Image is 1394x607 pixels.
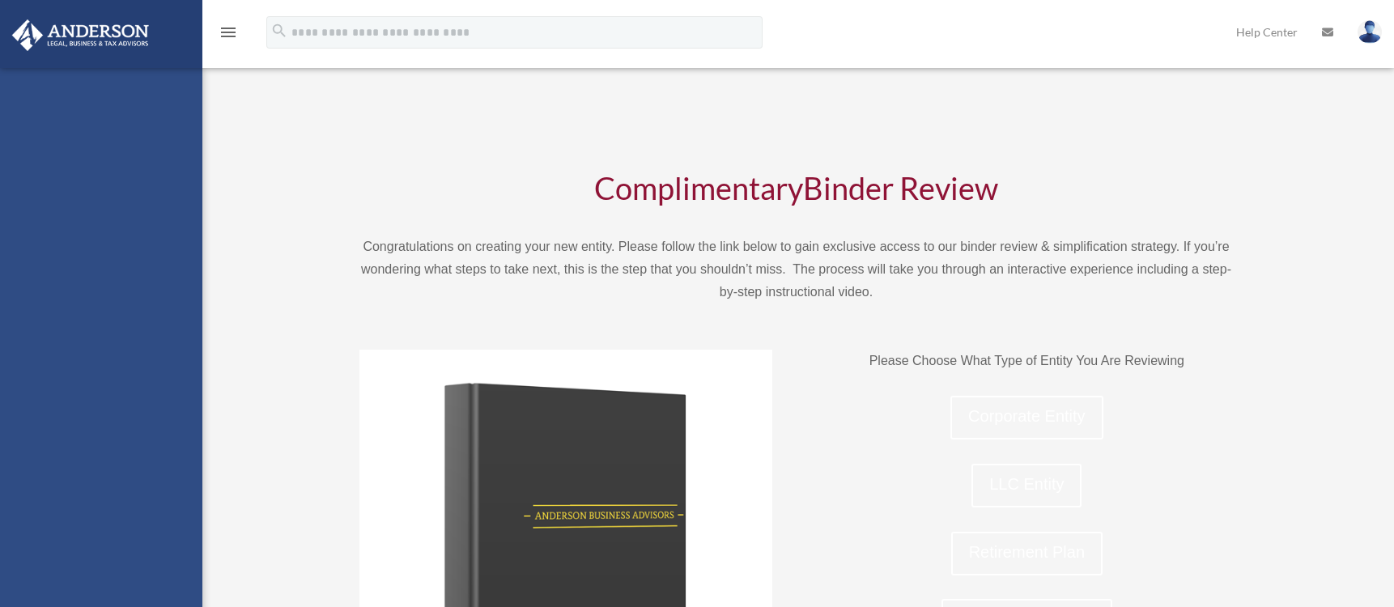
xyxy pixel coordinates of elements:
i: search [270,22,288,40]
a: LLC Entity [971,464,1082,507]
img: User Pic [1358,20,1382,44]
span: Binder Review [803,169,998,206]
i: menu [219,23,238,42]
p: Please Choose What Type of Entity You Are Reviewing [820,350,1233,372]
p: Congratulations on creating your new entity. Please follow the link below to gain exclusive acces... [359,236,1234,303]
a: Corporate Entity [950,396,1103,439]
img: Anderson Advisors Platinum Portal [7,19,154,51]
a: Retirement Plan [951,532,1103,575]
a: menu [219,28,238,42]
span: Complimentary [594,169,803,206]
